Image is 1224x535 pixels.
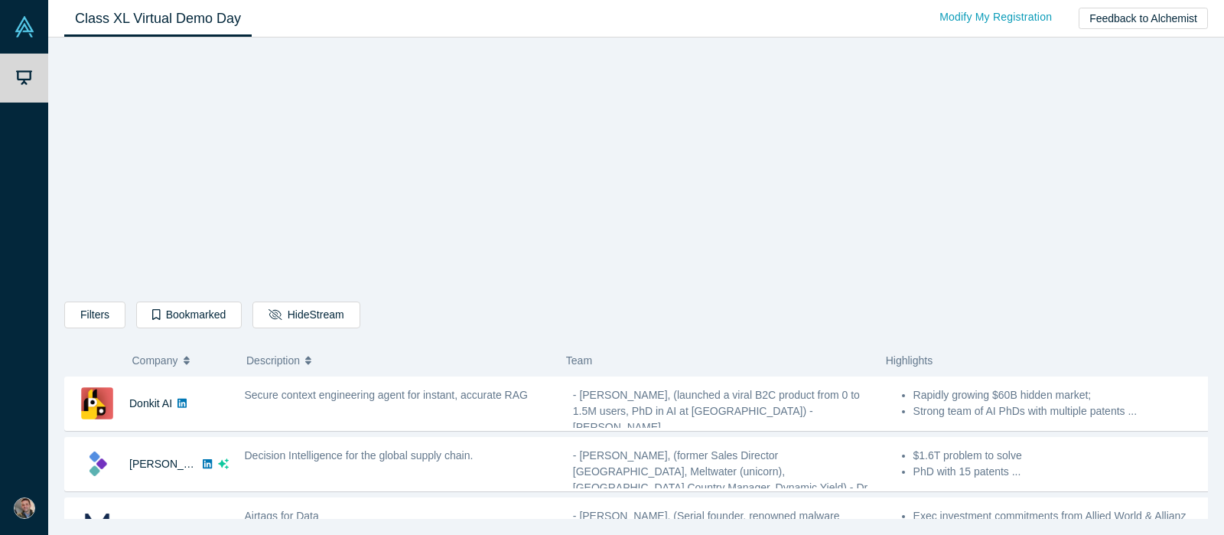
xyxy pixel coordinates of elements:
li: PhD with 15 patents ... [913,464,1214,480]
a: MELURNA [129,518,181,530]
svg: dsa ai sparkles [218,458,229,469]
li: $1.6T problem to solve [913,448,1214,464]
a: Donkit AI [129,397,172,409]
li: Exec investment commitments from Allied World & Allianz [913,508,1214,524]
span: Company [132,344,178,377]
a: [PERSON_NAME] [129,458,217,470]
span: Highlights [886,354,933,367]
button: Company [132,344,231,377]
span: Secure context engineering agent for instant, accurate RAG [245,389,528,401]
a: Class XL Virtual Demo Day [64,1,252,37]
img: Atilla Erel's Account [14,497,35,519]
img: Kimaru AI's Logo [81,448,113,480]
span: Description [246,344,300,377]
span: Airtags for Data [245,510,319,522]
li: Rapidly growing $60B hidden market; [913,387,1214,403]
button: HideStream [252,302,360,328]
iframe: demoDayLiveStream [423,50,850,290]
img: Alchemist Vault Logo [14,16,35,38]
span: Decision Intelligence for the global supply chain. [245,449,474,462]
button: Description [246,344,550,377]
img: Donkit AI's Logo [81,387,113,419]
span: Team [566,354,592,367]
button: Bookmarked [136,302,242,328]
button: Feedback to Alchemist [1079,8,1208,29]
span: - [PERSON_NAME], (former Sales Director [GEOGRAPHIC_DATA], Meltwater (unicorn), [GEOGRAPHIC_DATA]... [573,449,882,494]
li: Strong team of AI PhDs with multiple patents ... [913,403,1214,419]
button: Filters [64,302,125,328]
a: Modify My Registration [923,4,1068,31]
span: - [PERSON_NAME], (launched a viral B2C product from 0 to 1.5M users, PhD in AI at [GEOGRAPHIC_DAT... [573,389,860,433]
